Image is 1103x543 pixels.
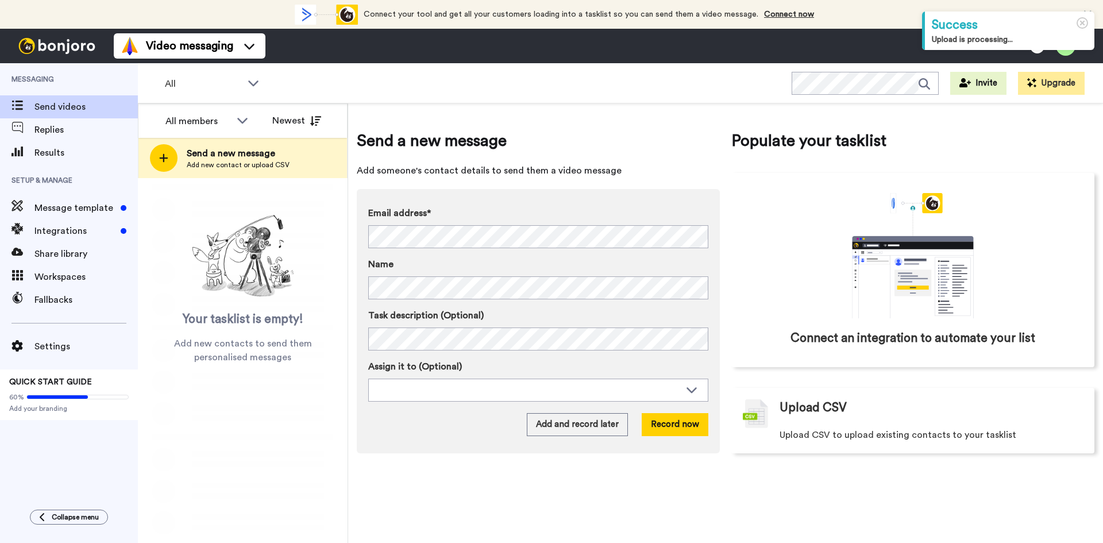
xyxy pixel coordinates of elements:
[34,123,138,137] span: Replies
[295,5,358,25] div: animation
[187,160,290,170] span: Add new contact or upload CSV
[950,72,1006,95] button: Invite
[764,10,814,18] a: Connect now
[731,129,1094,152] span: Populate your tasklist
[368,309,708,322] label: Task description (Optional)
[9,378,92,386] span: QUICK START GUIDE
[827,193,999,318] div: animation
[368,257,394,271] span: Name
[34,146,138,160] span: Results
[121,37,139,55] img: vm-color.svg
[357,129,720,152] span: Send a new message
[34,270,138,284] span: Workspaces
[146,38,233,54] span: Video messaging
[187,147,290,160] span: Send a new message
[264,109,330,132] button: Newest
[642,413,708,436] button: Record now
[790,330,1035,347] span: Connect an integration to automate your list
[34,340,138,353] span: Settings
[183,311,303,328] span: Your tasklist is empty!
[34,100,138,114] span: Send videos
[34,224,116,238] span: Integrations
[34,247,138,261] span: Share library
[155,337,330,364] span: Add new contacts to send them personalised messages
[368,206,708,220] label: Email address*
[364,10,758,18] span: Connect your tool and get all your customers loading into a tasklist so you can send them a video...
[932,34,1087,45] div: Upload is processing...
[165,77,242,91] span: All
[780,399,847,417] span: Upload CSV
[368,360,708,373] label: Assign it to (Optional)
[34,201,116,215] span: Message template
[165,114,231,128] div: All members
[30,510,108,525] button: Collapse menu
[527,413,628,436] button: Add and record later
[52,513,99,522] span: Collapse menu
[34,293,138,307] span: Fallbacks
[932,16,1087,34] div: Success
[357,164,720,178] span: Add someone's contact details to send them a video message
[1018,72,1085,95] button: Upgrade
[9,404,129,413] span: Add your branding
[14,38,100,54] img: bj-logo-header-white.svg
[780,428,1016,442] span: Upload CSV to upload existing contacts to your tasklist
[9,392,24,402] span: 60%
[743,399,768,428] img: csv-grey.png
[186,210,300,302] img: ready-set-action.png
